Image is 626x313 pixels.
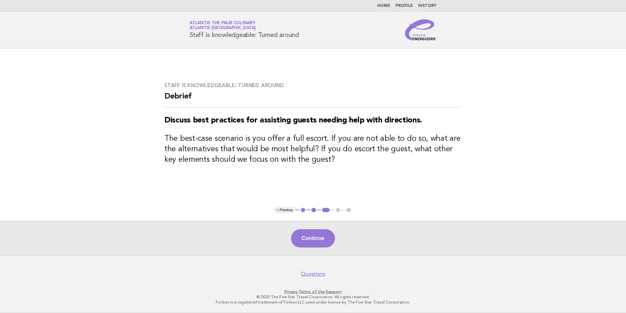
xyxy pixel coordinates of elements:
button: 3 [321,207,331,213]
a: Support [326,289,342,294]
a: Profile [396,4,413,8]
h1: Staff is knowledgeable: Turned around [190,21,299,38]
strong: Discuss best practices for assisting guests needing help with directions. [164,117,422,124]
img: Service Energizers [405,19,436,40]
a: Atlantis The Palm CulinaryAtlantis [GEOGRAPHIC_DATA] [190,21,256,30]
button: 2 [310,207,317,213]
a: Questions [301,271,325,277]
h3: The best-case scenario is you offer a full escort. If you are not able to do so, what are the alt... [164,134,462,165]
button: 1 [300,207,306,213]
a: Terms of Use [299,289,325,294]
h2: Debrief [164,91,462,107]
a: Home [377,4,390,8]
button: Continue [291,229,335,248]
a: Privacy [285,289,298,294]
a: History [418,4,436,8]
span: Atlantis [GEOGRAPHIC_DATA] [190,26,256,30]
h3: Staff is knowledgeable: Turned around [164,82,462,89]
button: < Previous [274,207,295,213]
p: © 2025 The Five Star Travel Corporation. All rights reserved. [113,294,513,300]
p: Forbes is a registered trademark of Forbes LLC used under license by The Five Star Travel Corpora... [113,300,513,305]
p: · · [113,289,513,294]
